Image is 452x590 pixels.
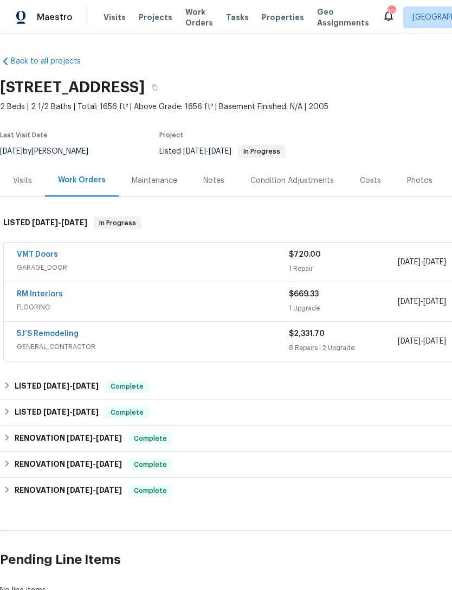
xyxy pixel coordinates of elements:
a: RM Interiors [17,290,63,298]
span: Listed [159,148,286,155]
span: [DATE] [67,460,93,468]
span: [DATE] [423,258,446,266]
span: - [67,486,122,494]
span: Project [159,132,183,138]
span: In Progress [95,218,140,229]
h6: RENOVATION [15,484,122,497]
span: - [183,148,231,155]
span: - [398,296,446,307]
span: [DATE] [32,219,58,226]
span: $720.00 [289,251,321,258]
span: Complete [106,407,148,418]
a: VMT Doors [17,251,58,258]
div: Photos [407,175,432,186]
span: - [67,460,122,468]
span: - [43,382,99,390]
h6: LISTED [15,380,99,393]
span: [DATE] [96,486,122,494]
span: - [398,257,446,268]
span: Complete [130,485,171,496]
span: [DATE] [423,338,446,345]
div: 1 Repair [289,263,398,274]
span: $669.33 [289,290,319,298]
span: [DATE] [96,434,122,442]
div: Notes [203,175,224,186]
h6: LISTED [3,217,87,230]
span: Maestro [37,12,73,23]
span: [DATE] [61,219,87,226]
button: Copy Address [145,78,164,97]
span: [DATE] [183,148,206,155]
span: Complete [130,433,171,444]
span: [DATE] [43,408,69,416]
div: 102 [388,7,395,17]
span: [DATE] [67,434,93,442]
span: [DATE] [209,148,231,155]
span: [DATE] [398,338,421,345]
div: Work Orders [58,175,106,186]
div: Condition Adjustments [250,175,334,186]
span: [DATE] [398,298,421,306]
span: [DATE] [398,258,421,266]
span: GARAGE_DOOR [17,262,289,273]
span: - [43,408,99,416]
a: 5J’S Remodeling [17,330,79,338]
span: Complete [130,459,171,470]
div: 8 Repairs | 2 Upgrade [289,342,398,353]
span: - [398,336,446,347]
span: [DATE] [67,486,93,494]
h6: LISTED [15,406,99,419]
span: [DATE] [73,382,99,390]
div: Visits [13,175,32,186]
span: [DATE] [423,298,446,306]
h6: RENOVATION [15,432,122,445]
span: Tasks [226,14,249,21]
span: Complete [106,381,148,392]
span: Geo Assignments [317,7,369,28]
span: Work Orders [185,7,213,28]
span: [DATE] [43,382,69,390]
span: Projects [139,12,172,23]
h6: RENOVATION [15,458,122,471]
span: [DATE] [96,460,122,468]
div: 1 Upgrade [289,303,398,314]
span: - [32,219,87,226]
span: [DATE] [73,408,99,416]
span: Properties [262,12,304,23]
span: GENERAL_CONTRACTOR [17,341,289,352]
span: In Progress [239,148,285,155]
span: - [67,434,122,442]
div: Costs [360,175,381,186]
div: Maintenance [132,175,177,186]
span: Visits [104,12,126,23]
span: $2,331.70 [289,330,325,338]
span: FLOORING [17,302,289,313]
